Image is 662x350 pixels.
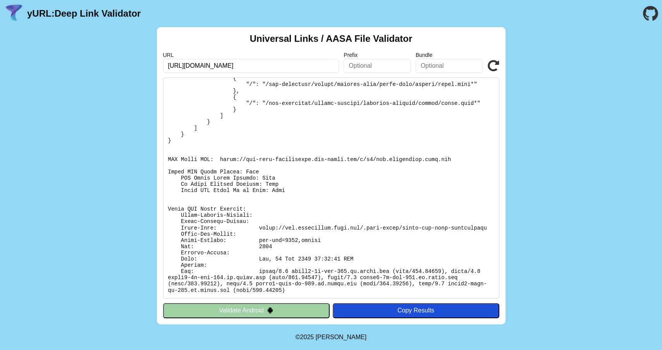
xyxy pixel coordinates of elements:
[337,307,495,314] div: Copy Results
[163,303,330,318] button: Validate Android
[250,33,413,44] h2: Universal Links / AASA File Validator
[4,3,24,24] img: yURL Logo
[296,324,366,350] footer: ©
[416,52,483,58] label: Bundle
[344,59,411,73] input: Optional
[416,59,483,73] input: Optional
[163,52,339,58] label: URL
[163,59,339,73] input: Required
[316,334,367,340] a: Michael Ibragimchayev's Personal Site
[333,303,499,318] button: Copy Results
[267,307,273,314] img: droidIcon.svg
[300,334,314,340] span: 2025
[163,77,499,299] pre: Lorem ipsu do: sitam://con.adipiscing.elit.sed/.doei-tempo/incid-utl-etdo-magnaaliqua En Adminimv...
[27,8,141,19] a: yURL:Deep Link Validator
[344,52,411,58] label: Prefix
